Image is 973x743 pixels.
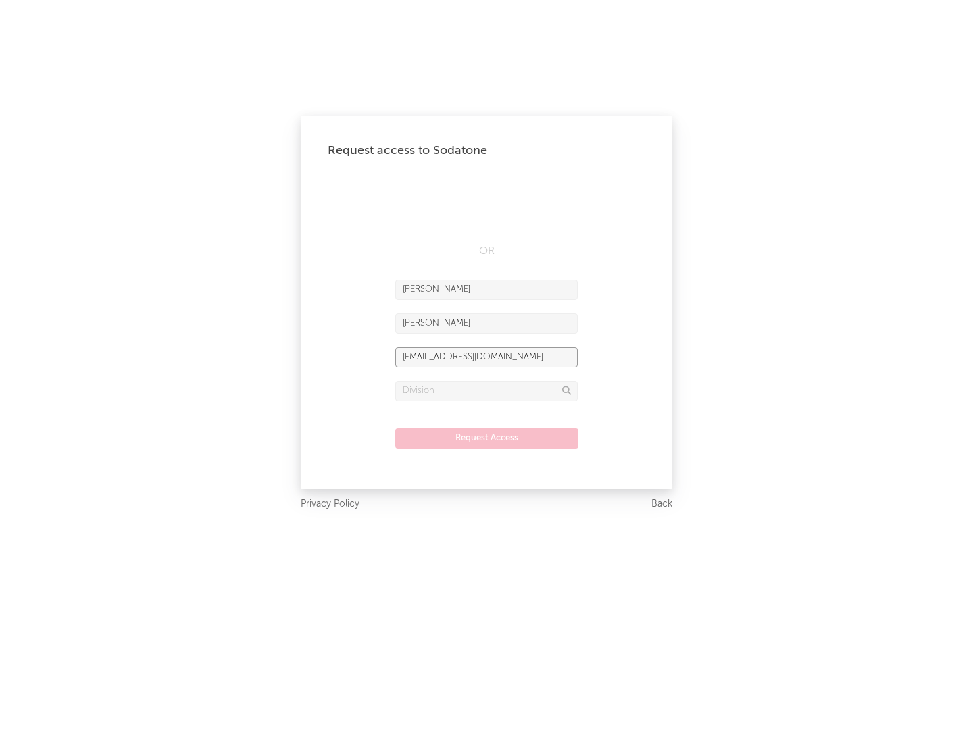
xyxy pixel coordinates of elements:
[395,313,578,334] input: Last Name
[395,243,578,259] div: OR
[301,496,359,513] a: Privacy Policy
[395,381,578,401] input: Division
[328,143,645,159] div: Request access to Sodatone
[651,496,672,513] a: Back
[395,347,578,367] input: Email
[395,280,578,300] input: First Name
[395,428,578,449] button: Request Access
